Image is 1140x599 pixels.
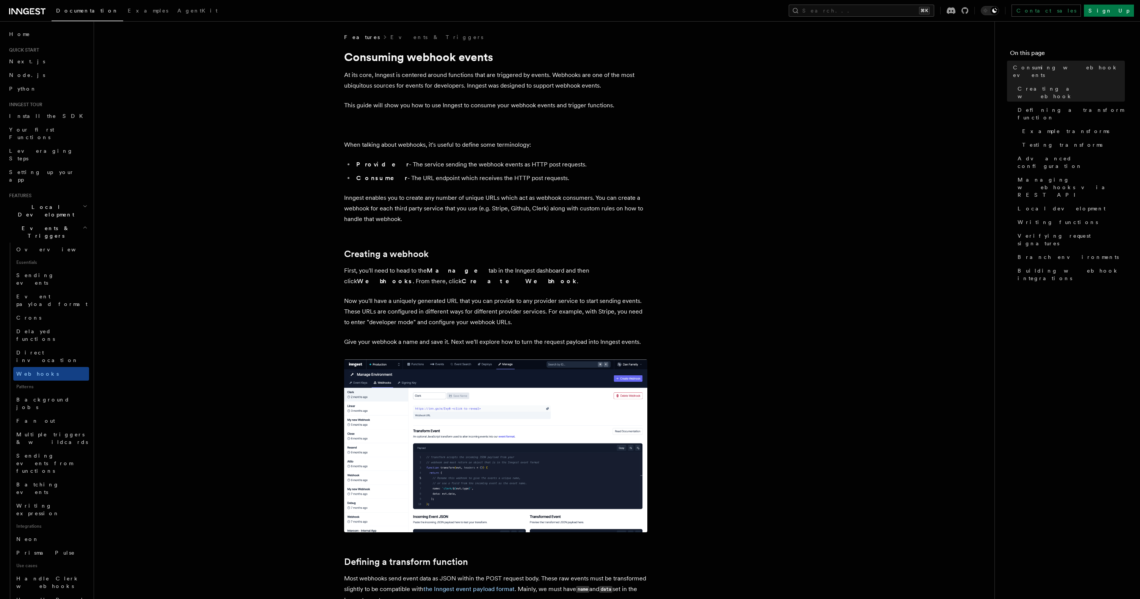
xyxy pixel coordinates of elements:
a: Prisma Pulse [13,546,89,560]
a: Delayed functions [13,325,89,346]
span: Background jobs [16,397,70,410]
p: Now you'll have a uniquely generated URL that you can provide to any provider service to start se... [344,296,647,328]
span: Event payload format [16,293,88,307]
span: Local Development [6,203,83,218]
a: Next.js [6,55,89,68]
span: Next.js [9,58,45,64]
span: Branch environments [1018,253,1119,261]
span: Consuming webhook events [1013,64,1125,79]
span: Writing functions [1018,218,1098,226]
a: Sign Up [1084,5,1134,17]
a: Creating a webhook [1015,82,1125,103]
a: Writing functions [1015,215,1125,229]
span: Defining a transform function [1018,106,1125,121]
span: Verifying request signatures [1018,232,1125,247]
img: Inngest dashboard showing a newly created webhook [344,359,647,532]
span: Creating a webhook [1018,85,1125,100]
a: Creating a webhook [344,249,429,259]
p: At its core, Inngest is centered around functions that are triggered by events. Webhooks are one ... [344,70,647,91]
span: Fan out [16,418,55,424]
span: Prisma Pulse [16,550,75,556]
span: Events & Triggers [6,224,83,240]
a: Defining a transform function [1015,103,1125,124]
span: Documentation [56,8,119,14]
p: Inngest enables you to create any number of unique URLs which act as webhook consumers. You can c... [344,193,647,224]
a: Your first Functions [6,123,89,144]
span: Quick start [6,47,39,53]
span: Install the SDK [9,113,88,119]
a: Event payload format [13,290,89,311]
a: Local development [1015,202,1125,215]
a: Crons [13,311,89,325]
a: Overview [13,243,89,256]
a: Sending events from functions [13,449,89,478]
span: Handle Clerk webhooks [16,575,80,589]
span: Python [9,86,37,92]
a: Writing expression [13,499,89,520]
button: Toggle dark mode [981,6,999,15]
h4: On this page [1010,49,1125,61]
li: - The URL endpoint which receives the HTTP post requests. [354,173,647,183]
span: Batching events [16,481,59,495]
h1: Consuming webhook events [344,50,647,64]
span: Local development [1018,205,1106,212]
a: Direct invocation [13,346,89,367]
p: Give your webhook a name and save it. Next we'll explore how to turn the request payload into Inn... [344,337,647,347]
a: Branch environments [1015,250,1125,264]
a: Examples [123,2,173,20]
span: Example transforms [1022,127,1109,135]
span: Neon [16,536,39,542]
a: the Inngest event payload format [423,585,515,593]
a: Defining a transform function [344,557,468,567]
p: When talking about webhooks, it's useful to define some terminology: [344,140,647,150]
code: name [576,586,589,593]
span: Delayed functions [16,328,55,342]
span: Patterns [13,381,89,393]
strong: Manage [427,267,489,274]
span: Features [344,33,380,41]
a: Managing webhooks via REST API [1015,173,1125,202]
span: Home [9,30,30,38]
p: This guide will show you how to use Inngest to consume your webhook events and trigger functions. [344,100,647,111]
span: Managing webhooks via REST API [1018,176,1125,199]
a: Advanced configuration [1015,152,1125,173]
a: Documentation [52,2,123,21]
a: Batching events [13,478,89,499]
span: Writing expression [16,503,60,516]
button: Events & Triggers [6,221,89,243]
span: Inngest tour [6,102,42,108]
a: Verifying request signatures [1015,229,1125,250]
a: Python [6,82,89,96]
strong: Webhooks [357,278,413,285]
button: Local Development [6,200,89,221]
span: Your first Functions [9,127,54,140]
code: data [599,586,612,593]
span: Overview [16,246,94,252]
p: First, you'll need to head to the tab in the Inngest dashboard and then click . From there, click . [344,265,647,287]
a: Testing transforms [1019,138,1125,152]
span: Multiple triggers & wildcards [16,431,88,445]
span: Leveraging Steps [9,148,73,162]
a: Example transforms [1019,124,1125,138]
a: Neon [13,532,89,546]
span: Webhooks [16,371,59,377]
a: Node.js [6,68,89,82]
a: Home [6,27,89,41]
kbd: ⌘K [919,7,930,14]
span: Examples [128,8,168,14]
a: Leveraging Steps [6,144,89,165]
li: - The service sending the webhook events as HTTP post requests. [354,159,647,170]
a: Fan out [13,414,89,428]
span: Setting up your app [9,169,74,183]
strong: Consumer [356,174,407,182]
span: Sending events [16,272,54,286]
span: Crons [16,315,41,321]
a: AgentKit [173,2,222,20]
span: Building webhook integrations [1018,267,1125,282]
span: Sending events from functions [16,453,73,474]
span: Use cases [13,560,89,572]
a: Background jobs [13,393,89,414]
a: Building webhook integrations [1015,264,1125,285]
span: AgentKit [177,8,218,14]
a: Consuming webhook events [1010,61,1125,82]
